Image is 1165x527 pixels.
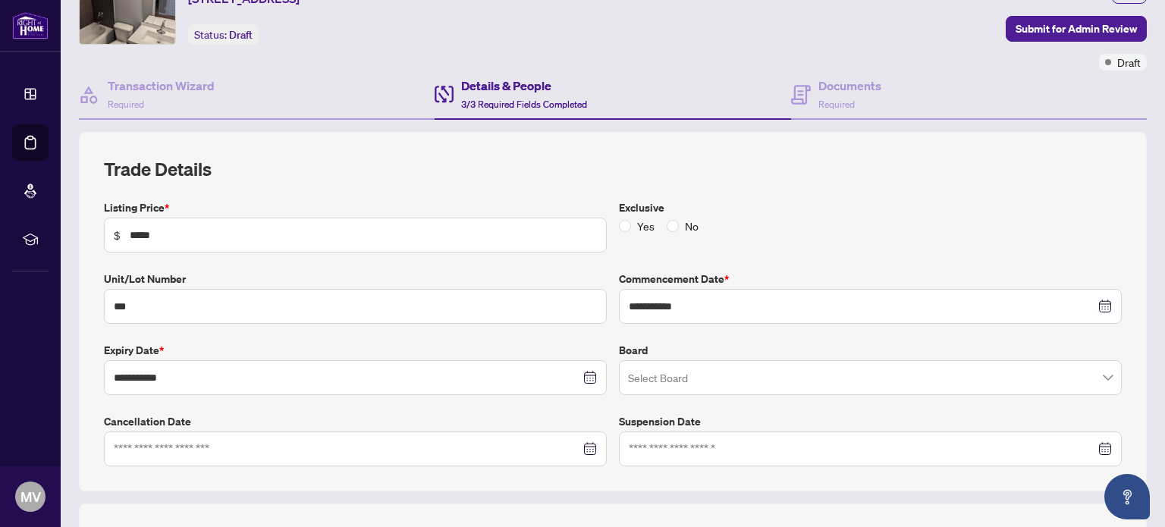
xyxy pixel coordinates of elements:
[818,99,855,110] span: Required
[631,218,661,234] span: Yes
[619,413,1122,430] label: Suspension Date
[1006,16,1147,42] button: Submit for Admin Review
[619,271,1122,287] label: Commencement Date
[619,342,1122,359] label: Board
[818,77,881,95] h4: Documents
[104,199,607,216] label: Listing Price
[114,227,121,243] span: $
[104,342,607,359] label: Expiry Date
[1117,54,1141,71] span: Draft
[1101,301,1112,312] span: close-circle
[679,218,705,234] span: No
[1016,17,1137,41] span: Submit for Admin Review
[461,99,587,110] span: 3/3 Required Fields Completed
[12,11,49,39] img: logo
[108,77,215,95] h4: Transaction Wizard
[104,413,607,430] label: Cancellation Date
[619,199,1122,216] label: Exclusive
[104,271,607,287] label: Unit/Lot Number
[586,372,597,383] span: close-circle
[108,99,144,110] span: Required
[20,486,41,507] span: MV
[104,157,1122,181] h2: Trade Details
[188,24,259,45] div: Status:
[1104,474,1150,519] button: Open asap
[461,77,587,95] h4: Details & People
[229,28,253,42] span: Draft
